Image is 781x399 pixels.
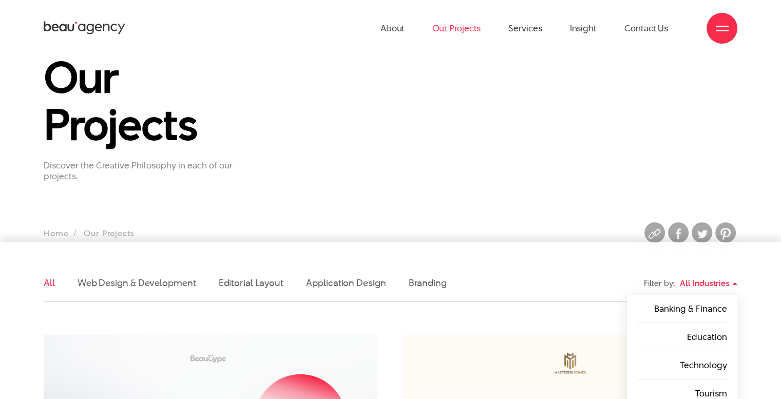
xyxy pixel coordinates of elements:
[687,331,727,343] a: Education
[654,302,727,315] a: Banking & Finance
[44,227,68,239] a: Home
[409,276,447,289] a: Branding
[306,276,386,289] a: Application Design
[219,276,284,289] a: Editorial Layout
[44,160,264,182] p: Discover the Creative Philosophy in each of our projects.
[644,274,675,292] div: Filter by:
[44,276,55,289] a: All
[44,53,264,148] h1: Our Projects
[680,359,727,371] a: Technology
[680,274,737,292] div: All Industries
[78,276,196,289] a: Web Design & Development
